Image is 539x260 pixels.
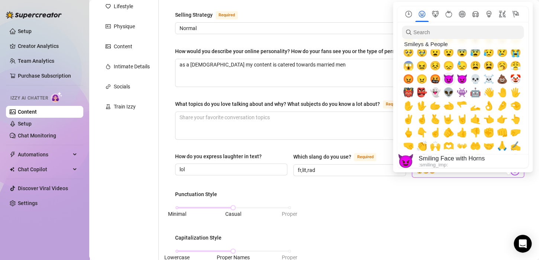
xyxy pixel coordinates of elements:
div: Socials [114,82,130,91]
input: How do you express laughter in text? [180,165,281,173]
div: Punctuation Style [175,190,217,198]
div: Selling Strategy [175,11,213,19]
span: Minimal [168,211,186,217]
a: Purchase Subscription [18,73,71,79]
div: Train Izzy [114,103,136,111]
img: Chat Copilot [10,167,14,172]
a: Setup [18,28,32,34]
a: Discover Viral Videos [18,185,68,191]
span: Required [383,100,405,108]
label: Punctuation Style [175,190,222,198]
span: experiment [106,104,111,109]
div: How would you describe your online personality? How do your fans see you or the type of persona y... [175,47,435,55]
span: Chat Copilot [18,163,71,175]
span: Casual [225,211,241,217]
div: Capitalization Style [175,234,222,242]
a: Chat Monitoring [18,133,56,139]
div: How do you express laughter in text? [175,152,262,160]
label: How would you describe your online personality? How do your fans see you or the type of persona y... [175,47,469,56]
span: Required [354,153,376,161]
span: Proper [282,211,297,217]
a: Team Analytics [18,58,54,64]
span: fire [106,64,111,69]
span: heart [106,4,111,9]
a: Content [18,109,37,115]
img: AI Chatter [51,92,62,103]
span: Required [216,11,238,19]
div: Open Intercom Messenger [514,235,532,253]
label: What topics do you love talking about and why? What subjects do you know a lot about? [175,100,413,108]
span: link [106,84,111,89]
span: idcard [106,24,111,29]
div: Content [114,42,132,51]
div: Intimate Details [114,62,150,71]
div: What topics do you love talking about and why? What subjects do you know a lot about? [175,100,380,108]
label: Capitalization Style [175,234,227,242]
span: Izzy AI Chatter [10,95,48,102]
label: Selling Strategy [175,10,246,19]
label: How do you express laughter in text? [175,152,267,160]
input: Which slang do you use? [298,166,400,174]
textarea: How would you describe your online personality? How do your fans see you or the type of persona y... [175,59,524,87]
span: picture [106,44,111,49]
div: Physique [114,22,135,30]
span: Normal [180,23,403,34]
a: Creator Analytics [18,40,77,52]
textarea: What topics do you love talking about and why? What subjects do you know a lot about? [175,112,524,139]
a: Setup [18,121,32,127]
div: Lifestyle [114,2,133,10]
div: Which slang do you use? [293,153,351,161]
label: Which slang do you use? [293,152,384,161]
img: logo-BBDzfeDw.svg [6,11,62,19]
span: thunderbolt [10,152,16,157]
span: Automations [18,149,71,160]
a: Settings [18,200,38,206]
